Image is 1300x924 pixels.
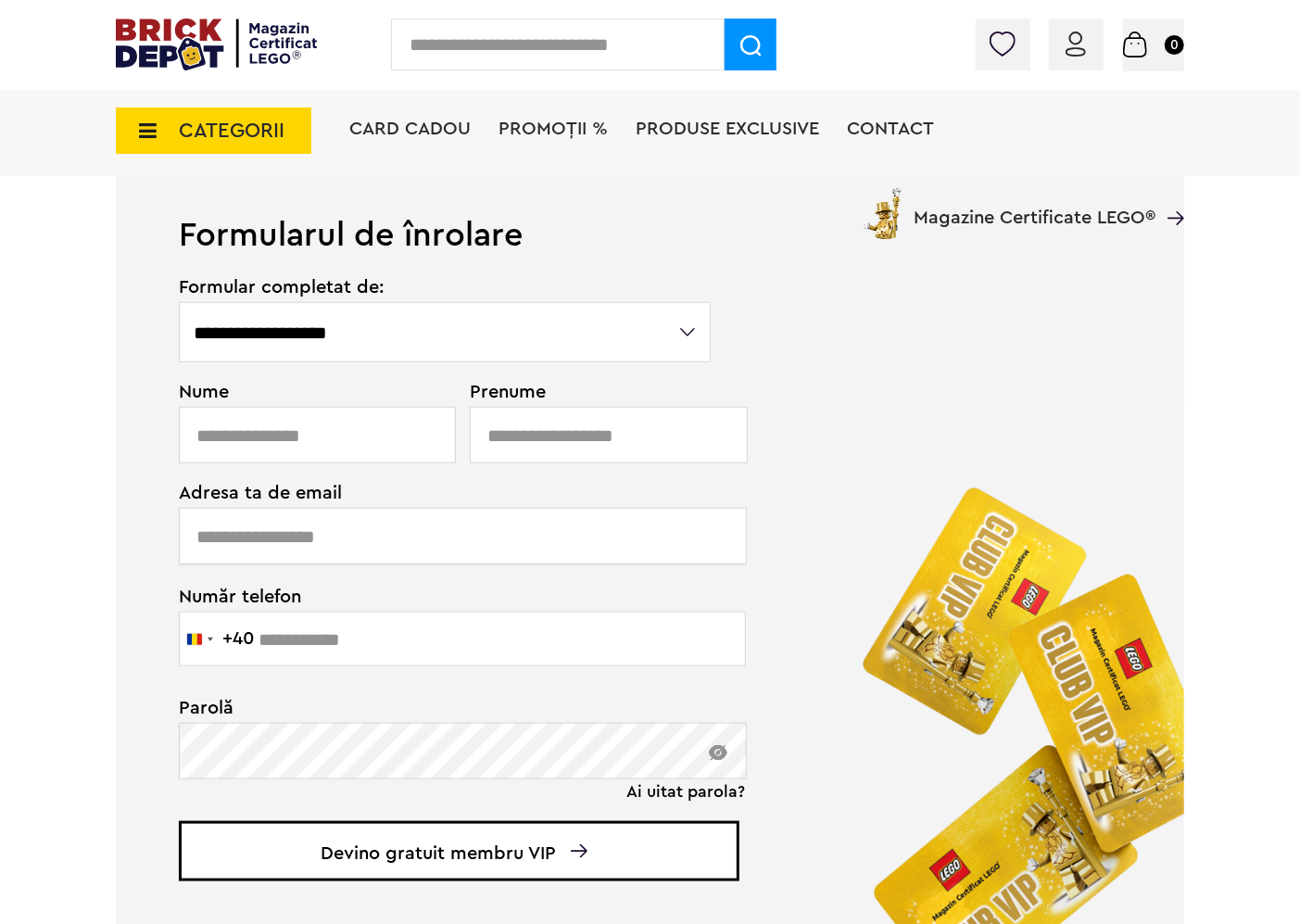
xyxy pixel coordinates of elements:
[179,699,713,717] span: Parolă
[179,120,284,141] span: CATEGORII
[636,120,819,138] a: Produse exclusive
[179,821,739,881] span: Devino gratuit membru VIP
[179,278,713,297] span: Formular completat de:
[914,184,1155,227] span: Magazine Certificate LEGO®
[179,484,713,502] span: Adresa ta de email
[222,629,254,648] div: +40
[180,613,254,665] button: Selected country
[1165,35,1184,55] small: 0
[847,120,934,138] a: Contact
[627,782,746,801] a: Ai uitat parola?
[179,383,446,401] span: Nume
[470,383,713,401] span: Prenume
[179,585,713,606] span: Număr telefon
[1155,184,1184,203] a: Magazine Certificate LEGO®
[349,120,471,138] a: Card Cadou
[499,120,608,138] a: PROMOȚII %
[571,844,587,858] img: Arrow%20-%20Down.svg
